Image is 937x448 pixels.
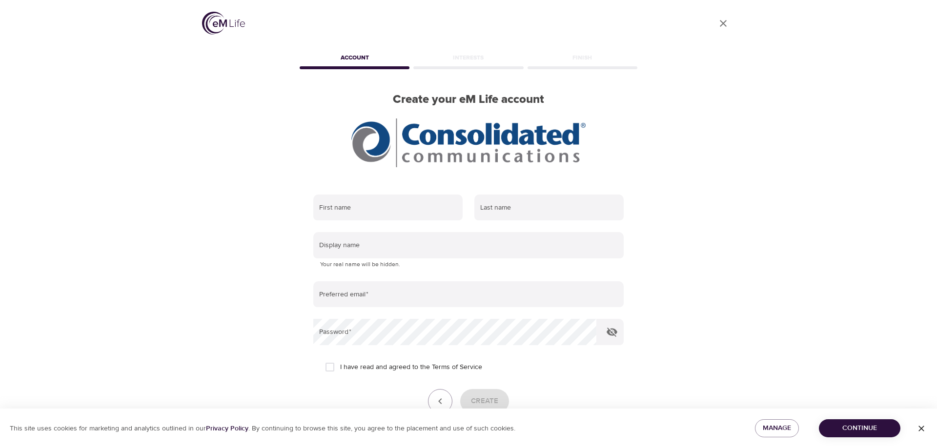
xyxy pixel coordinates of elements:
[819,419,900,437] button: Continue
[351,118,586,167] img: CCI%20logo_rgb_hr.jpg
[712,12,735,35] a: close
[755,419,799,437] button: Manage
[202,12,245,35] img: logo
[432,362,482,372] a: Terms of Service
[763,422,791,434] span: Manage
[320,260,617,270] p: Your real name will be hidden.
[827,422,893,434] span: Continue
[298,93,639,107] h2: Create your eM Life account
[206,424,248,433] a: Privacy Policy
[340,362,482,372] span: I have read and agreed to the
